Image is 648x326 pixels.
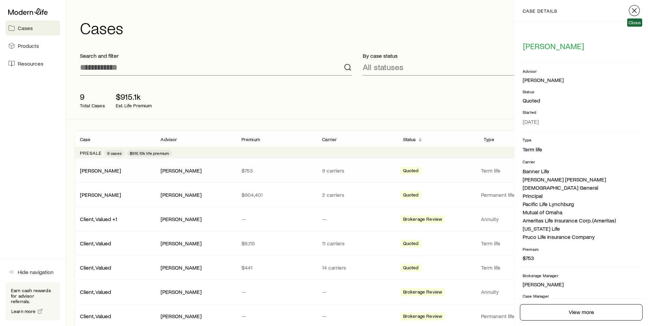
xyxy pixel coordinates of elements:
[161,264,202,271] div: [PERSON_NAME]
[80,313,111,320] div: Client, Valued
[523,118,539,125] span: [DATE]
[523,175,640,184] li: [PERSON_NAME] [PERSON_NAME]
[523,41,584,51] span: [PERSON_NAME]
[523,167,640,175] li: Banner Life
[5,21,60,36] a: Cases
[322,240,392,247] p: 11 carriers
[523,233,640,241] li: Pruco Life Insurance Company
[403,289,442,296] span: Brokerage Review
[403,241,419,248] span: Quoted
[523,255,640,261] p: $753
[629,20,641,25] span: Close
[242,264,311,271] p: $441
[523,77,564,84] div: [PERSON_NAME]
[80,216,117,223] div: Client, Valued +1
[161,216,202,223] div: [PERSON_NAME]
[523,293,640,299] p: Case Manager
[322,137,337,142] p: Carrier
[80,92,105,101] p: 9
[481,264,556,271] p: Term life
[242,137,260,142] p: Premium
[481,288,556,295] p: Annuity
[80,167,121,174] a: [PERSON_NAME]
[80,52,352,59] p: Search and filter
[523,8,557,14] p: case details
[5,38,60,53] a: Products
[523,89,640,94] p: Status
[130,150,169,156] span: $915.10k life premium
[80,19,640,36] h1: Cases
[80,191,121,198] a: [PERSON_NAME]
[161,240,202,247] div: [PERSON_NAME]
[242,288,311,295] p: —
[523,184,640,192] li: [DEMOGRAPHIC_DATA] General
[403,192,419,199] span: Quoted
[11,309,36,314] span: Learn more
[80,313,111,319] a: Client, Valued
[18,42,39,49] span: Products
[322,313,392,320] p: —
[523,145,640,153] li: Term life
[80,288,111,296] div: Client, Valued
[523,109,640,115] p: Started
[18,25,33,31] span: Cases
[523,281,640,288] p: [PERSON_NAME]
[5,264,60,280] button: Hide navigation
[242,167,311,174] p: $753
[11,288,55,304] p: Earn cash rewards for advisor referrals.
[322,264,392,271] p: 14 carriers
[322,191,392,198] p: 2 carriers
[481,167,556,174] p: Term life
[161,288,202,296] div: [PERSON_NAME]
[116,103,152,108] p: Est. Life Premium
[481,191,556,198] p: Permanent life
[161,167,202,174] div: [PERSON_NAME]
[363,62,403,72] p: All statuses
[161,313,202,320] div: [PERSON_NAME]
[403,265,419,272] span: Quoted
[242,240,311,247] p: $6,115
[5,56,60,71] a: Resources
[481,240,556,247] p: Term life
[18,60,43,67] span: Resources
[80,288,111,295] a: Client, Valued
[107,150,122,156] span: 9 cases
[403,216,442,223] span: Brokerage Review
[484,137,494,142] p: Type
[322,288,392,295] p: —
[523,216,640,225] li: Ameritas Life Insurance Corp. (Ameritas)
[80,103,105,108] p: Total Cases
[523,159,640,164] p: Carrier
[242,216,311,222] p: —
[403,313,442,321] span: Brokerage Review
[520,304,643,321] a: View more
[322,216,392,222] p: —
[523,137,640,142] p: Type
[80,264,111,271] a: Client, Valued
[322,167,392,174] p: 9 carriers
[481,313,556,320] p: Permanent life
[523,208,640,216] li: Mutual of Omaha
[523,41,584,52] button: [PERSON_NAME]
[481,216,556,222] p: Annuity
[80,191,121,199] div: [PERSON_NAME]
[80,216,117,222] a: Client, Valued +1
[5,282,60,321] div: Earn cash rewards for advisor referrals.Learn more
[523,68,640,74] p: Advisor
[523,246,640,252] p: Premium
[403,137,416,142] p: Status
[242,191,311,198] p: $904,401
[363,52,635,59] p: By case status
[161,191,202,199] div: [PERSON_NAME]
[523,192,640,200] li: Principal
[116,92,152,101] p: $915.1k
[80,150,102,156] p: Presale
[523,225,640,233] li: [US_STATE] Life
[242,313,311,320] p: —
[523,200,640,208] li: Pacific Life Lynchburg
[161,137,177,142] p: Advisor
[80,137,91,142] p: Case
[523,273,640,278] p: Brokerage Manager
